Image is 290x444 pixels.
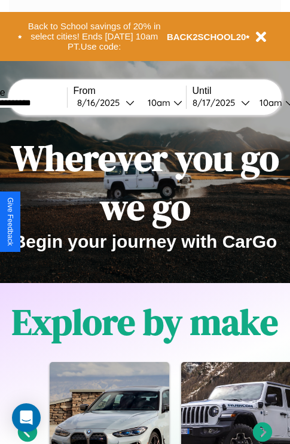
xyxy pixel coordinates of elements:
[12,297,278,346] h1: Explore by make
[74,86,186,96] label: From
[22,18,167,55] button: Back to School savings of 20% in select cities! Ends [DATE] 10am PT.Use code:
[138,96,186,109] button: 10am
[74,96,138,109] button: 8/16/2025
[12,403,41,432] div: Open Intercom Messenger
[167,32,246,42] b: BACK2SCHOOL20
[193,97,241,108] div: 8 / 17 / 2025
[254,97,285,108] div: 10am
[6,197,14,246] div: Give Feedback
[142,97,173,108] div: 10am
[77,97,126,108] div: 8 / 16 / 2025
